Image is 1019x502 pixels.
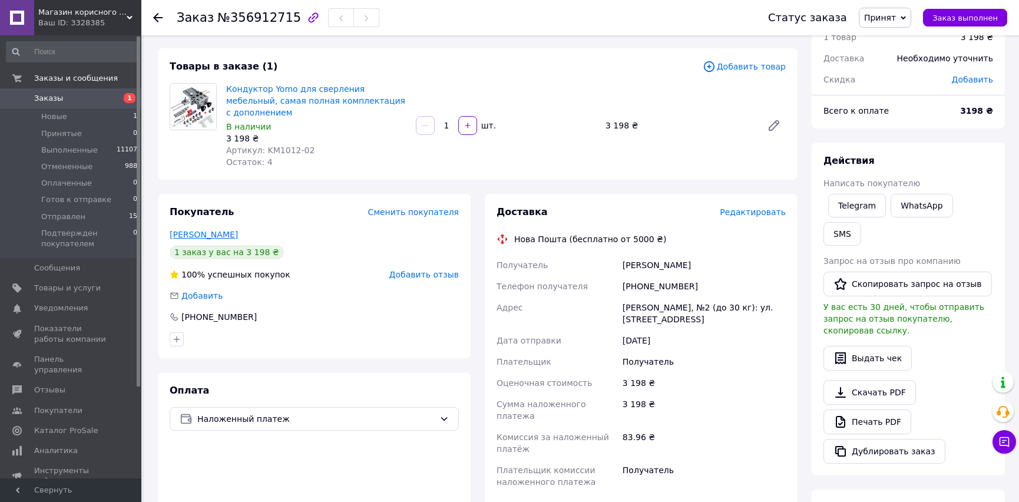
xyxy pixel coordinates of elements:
[38,18,141,28] div: Ваш ID: 3328385
[828,194,886,217] a: Telegram
[720,207,786,217] span: Редактировать
[368,207,459,217] span: Сменить покупателя
[226,157,273,167] span: Остаток: 4
[177,11,214,25] span: Заказ
[34,405,82,416] span: Покупатели
[226,146,315,155] span: Артикул: KM1012-02
[497,303,522,312] span: Адрес
[497,432,609,454] span: Комиссия за наложенный платёж
[133,228,137,249] span: 0
[497,465,595,487] span: Плательщик комиссии наложенного платежа
[478,120,497,131] div: шт.
[226,84,405,117] a: Кондуктор Yomo для сверления мебельный, самая полная комплектация с дополнением
[124,93,135,103] span: 1
[180,311,258,323] div: [PHONE_NUMBER]
[620,427,788,460] div: 83.96 ₴
[497,357,551,366] span: Плательщик
[34,385,65,395] span: Отзывы
[620,394,788,427] div: 3 198 ₴
[762,114,786,137] a: Редактировать
[34,303,88,313] span: Уведомления
[34,445,78,456] span: Аналитика
[620,372,788,394] div: 3 198 ₴
[620,255,788,276] div: [PERSON_NAME]
[181,270,205,279] span: 100%
[497,399,585,421] span: Сумма наложенного платежа
[38,7,127,18] span: Магазин корисного інструменту APtools
[129,212,137,222] span: 15
[952,75,993,84] span: Добавить
[41,194,111,205] span: Готов к отправке
[41,161,92,172] span: Отмененные
[34,465,109,487] span: Инструменты вебмастера и SEO
[497,282,588,291] span: Телефон получателя
[823,155,875,166] span: Действия
[217,11,301,25] span: №356912715
[932,14,998,22] span: Заказ выполнен
[117,145,137,156] span: 11107
[823,32,856,42] span: 1 товар
[823,346,912,371] button: Выдать чек
[620,351,788,372] div: Получатель
[34,354,109,375] span: Панель управления
[823,106,889,115] span: Всего к оплате
[497,378,593,388] span: Оценочная стоимость
[620,297,788,330] div: [PERSON_NAME], №2 (до 30 кг): ул. [STREET_ADDRESS]
[41,228,133,249] span: Подтвержден покупателем
[768,12,847,24] div: Статус заказа
[923,9,1007,27] button: Заказ выполнен
[992,430,1016,454] button: Чат с покупателем
[125,161,137,172] span: 988
[389,270,459,279] span: Добавить отзыв
[170,84,216,130] img: Кондуктор Yomo для сверления мебельный, самая полная комплектация с дополнением
[170,245,284,259] div: 1 заказ у вас на 3 198 ₴
[34,73,118,84] span: Заказы и сообщения
[41,178,92,189] span: Оплаченные
[823,302,984,335] span: У вас есть 30 дней, чтобы отправить запрос на отзыв покупателю, скопировав ссылку.
[823,439,945,464] button: Дублировать заказ
[823,409,911,434] a: Печать PDF
[620,330,788,351] div: [DATE]
[961,31,993,43] div: 3 198 ₴
[823,272,992,296] button: Скопировать запрос на отзыв
[170,385,209,396] span: Оплата
[823,75,855,84] span: Скидка
[181,291,223,300] span: Добавить
[960,106,993,115] b: 3198 ₴
[890,45,1000,71] div: Необходимо уточнить
[133,128,137,139] span: 0
[170,230,238,239] a: [PERSON_NAME]
[511,233,669,245] div: Нова Пошта (бесплатно от 5000 ₴)
[497,260,548,270] span: Получатель
[197,412,435,425] span: Наложенный платеж
[41,145,98,156] span: Выполненные
[891,194,952,217] a: WhatsApp
[170,206,234,217] span: Покупатель
[170,269,290,280] div: успешных покупок
[601,117,757,134] div: 3 198 ₴
[823,54,864,63] span: Доставка
[226,122,271,131] span: В наличии
[41,212,85,222] span: Отправлен
[823,380,916,405] a: Скачать PDF
[133,178,137,189] span: 0
[823,256,961,266] span: Запрос на отзыв про компанию
[620,460,788,493] div: Получатель
[41,128,82,139] span: Принятые
[497,336,561,345] span: Дата отправки
[34,425,98,436] span: Каталог ProSale
[6,41,138,62] input: Поиск
[34,93,63,104] span: Заказы
[133,111,137,122] span: 1
[34,283,101,293] span: Товары и услуги
[226,133,406,144] div: 3 198 ₴
[823,179,920,188] span: Написать покупателю
[497,206,548,217] span: Доставка
[620,276,788,297] div: [PHONE_NUMBER]
[703,60,786,73] span: Добавить товар
[34,263,80,273] span: Сообщения
[41,111,67,122] span: Новые
[864,13,896,22] span: Принят
[170,61,277,72] span: Товары в заказе (1)
[133,194,137,205] span: 0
